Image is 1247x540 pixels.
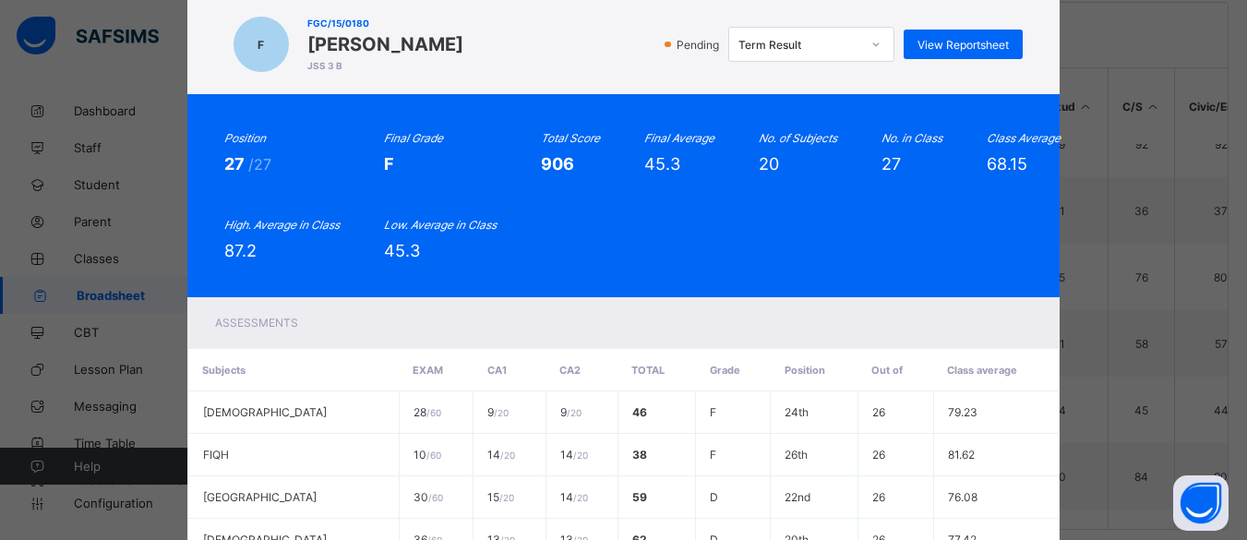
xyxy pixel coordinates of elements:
span: / 20 [499,492,514,503]
span: 81.62 [948,448,975,462]
span: / 20 [567,407,582,418]
span: 9 [560,405,582,419]
span: 14 [560,448,588,462]
span: [DEMOGRAPHIC_DATA] [203,405,327,419]
i: No. of Subjects [759,131,837,145]
span: 26 [872,405,885,419]
i: Position [224,131,266,145]
span: 14 [560,490,588,504]
span: 14 [487,448,515,462]
span: FGC/15/0180 [307,18,463,29]
span: / 60 [426,450,441,461]
span: FIQH [203,448,229,462]
i: High. Average in Class [224,218,340,232]
span: Grade [710,364,740,377]
span: F [710,448,716,462]
span: 22nd [785,490,810,504]
div: Term Result [738,38,860,52]
span: Assessments [215,316,298,330]
span: [PERSON_NAME] [307,33,463,55]
i: Final Average [644,131,714,145]
span: Subjects [202,364,246,377]
span: 26 [872,490,885,504]
span: / 20 [500,450,515,461]
span: Position [785,364,825,377]
span: / 60 [426,407,441,418]
span: 24th [785,405,809,419]
span: 28 [414,405,441,419]
span: Class average [947,364,1017,377]
span: 76.08 [948,490,977,504]
span: CA1 [487,364,507,377]
span: F [258,38,264,52]
span: F [710,405,716,419]
span: 27 [224,154,248,174]
span: D [710,490,718,504]
span: 45.3 [644,154,680,174]
span: 15 [487,490,514,504]
span: 45.3 [384,241,420,260]
span: 30 [414,490,443,504]
i: Final Grade [384,131,443,145]
span: EXAM [413,364,443,377]
span: 26th [785,448,808,462]
span: 26 [872,448,885,462]
i: Total Score [541,131,600,145]
span: 9 [487,405,509,419]
span: 10 [414,448,441,462]
span: / 20 [573,450,588,461]
span: 79.23 [948,405,977,419]
i: Class Average [987,131,1061,145]
span: / 20 [573,492,588,503]
span: / 60 [428,492,443,503]
span: Out of [871,364,903,377]
span: JSS 3 B [307,60,463,71]
span: 59 [632,490,647,504]
span: 46 [632,405,647,419]
span: CA2 [559,364,581,377]
span: /27 [248,155,271,174]
span: View Reportsheet [917,38,1009,52]
span: 27 [881,154,901,174]
span: Pending [675,38,725,52]
span: [GEOGRAPHIC_DATA] [203,490,317,504]
i: Low. Average in Class [384,218,497,232]
span: / 20 [494,407,509,418]
button: Open asap [1173,475,1229,531]
span: F [384,154,394,174]
span: 906 [541,154,574,174]
i: No. in Class [881,131,942,145]
span: 68.15 [987,154,1027,174]
span: Total [631,364,665,377]
span: 87.2 [224,241,257,260]
span: 20 [759,154,779,174]
span: 38 [632,448,647,462]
